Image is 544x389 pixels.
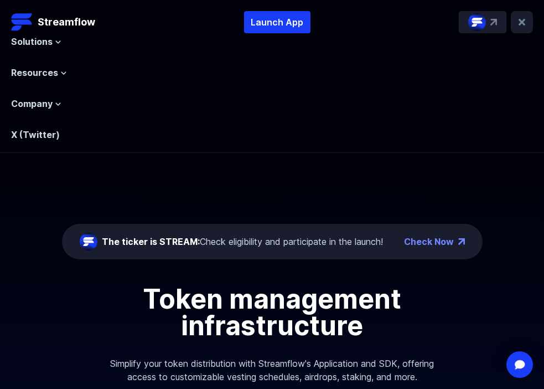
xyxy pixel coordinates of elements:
img: Streamflow Logo [11,11,33,33]
div: Open Intercom Messenger [506,351,533,378]
span: Resources [11,66,58,79]
img: top-right-arrow.png [458,238,465,245]
div: Check eligibility and participate in the launch! [102,235,383,248]
span: The ticker is STREAM: [102,236,200,247]
img: top-right-arrow.svg [490,19,497,25]
img: streamflow-logo-circle.png [80,233,97,250]
a: X (Twitter) [11,129,60,140]
a: Check Now [404,235,454,248]
span: Company [11,97,53,110]
button: Solutions [11,35,61,48]
h1: Token management infrastructure [104,286,441,339]
img: streamflow-logo-circle.png [468,13,486,31]
p: Streamflow [38,14,95,30]
span: Solutions [11,35,53,48]
button: Launch App [244,11,310,33]
button: Company [11,97,61,110]
a: Streamflow [11,11,95,33]
button: Resources [11,66,67,79]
